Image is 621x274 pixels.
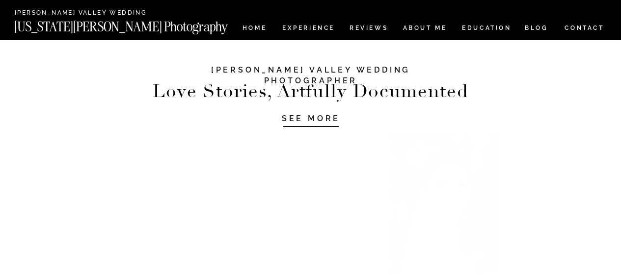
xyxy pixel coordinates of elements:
a: [PERSON_NAME] Valley Wedding Photographer [15,10,207,17]
a: [US_STATE][PERSON_NAME] Photography [14,20,261,28]
a: BLOG [525,25,548,33]
a: HOME [241,25,269,33]
a: ABOUT ME [403,25,447,33]
a: SEE MORE [265,113,358,123]
a: CONTACT [564,23,605,33]
h1: [PERSON_NAME] Valley Wedding Photographer [182,65,440,84]
h2: Love Stories, Artfully Documented [142,84,480,100]
a: Experience [282,25,334,33]
a: EDUCATION [461,25,513,33]
a: REVIEWS [350,25,386,33]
